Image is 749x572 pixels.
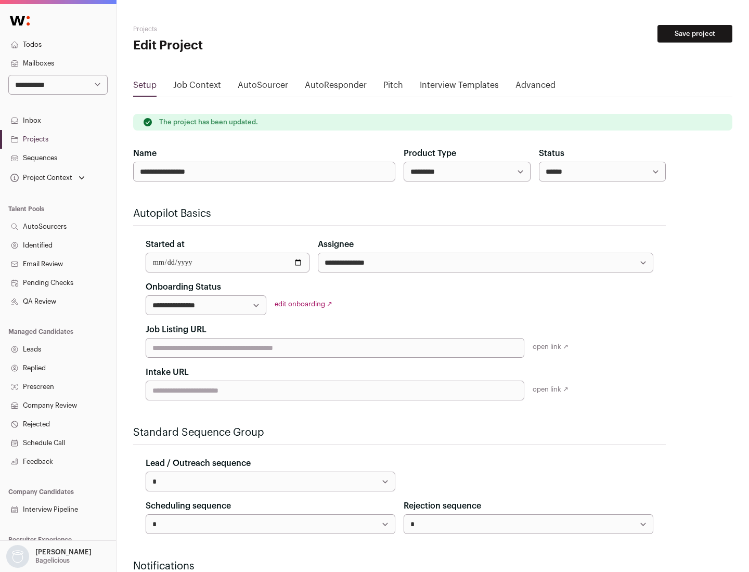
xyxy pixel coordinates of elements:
label: Product Type [404,147,456,160]
label: Intake URL [146,366,189,379]
label: Status [539,147,564,160]
label: Job Listing URL [146,323,206,336]
div: Project Context [8,174,72,182]
button: Open dropdown [8,171,87,185]
button: Open dropdown [4,545,94,568]
a: AutoResponder [305,79,367,96]
p: Bagelicious [35,556,70,565]
a: Interview Templates [420,79,499,96]
h2: Autopilot Basics [133,206,666,221]
p: [PERSON_NAME] [35,548,92,556]
img: Wellfound [4,10,35,31]
a: Setup [133,79,157,96]
label: Scheduling sequence [146,500,231,512]
a: edit onboarding ↗ [275,301,332,307]
h1: Edit Project [133,37,333,54]
label: Lead / Outreach sequence [146,457,251,470]
a: AutoSourcer [238,79,288,96]
img: nopic.png [6,545,29,568]
a: Advanced [515,79,556,96]
label: Started at [146,238,185,251]
label: Name [133,147,157,160]
label: Assignee [318,238,354,251]
label: Onboarding Status [146,281,221,293]
p: The project has been updated. [159,118,258,126]
h2: Standard Sequence Group [133,425,666,440]
h2: Projects [133,25,333,33]
a: Pitch [383,79,403,96]
label: Rejection sequence [404,500,481,512]
button: Save project [657,25,732,43]
a: Job Context [173,79,221,96]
